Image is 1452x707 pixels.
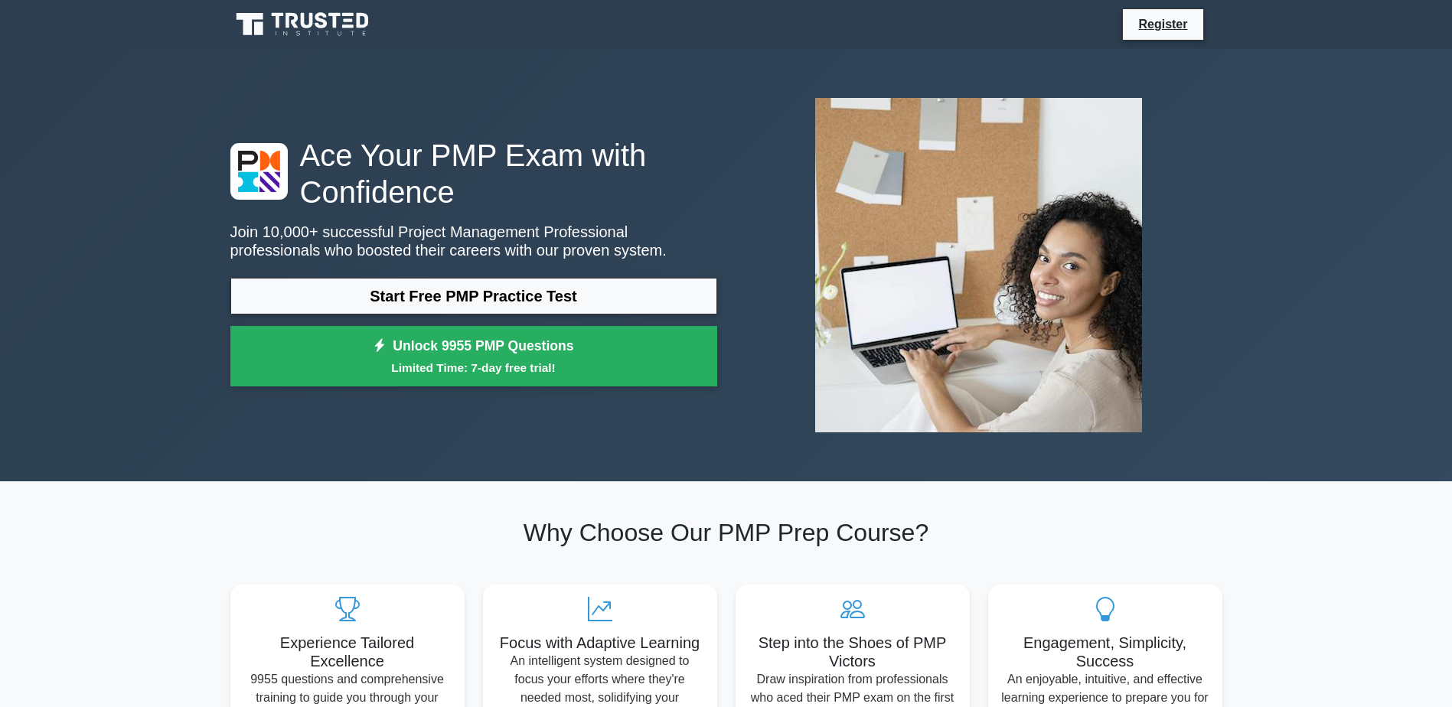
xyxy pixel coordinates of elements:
[230,137,717,210] h1: Ace Your PMP Exam with Confidence
[1000,634,1210,670] h5: Engagement, Simplicity, Success
[230,326,717,387] a: Unlock 9955 PMP QuestionsLimited Time: 7-day free trial!
[230,518,1222,547] h2: Why Choose Our PMP Prep Course?
[250,359,698,376] small: Limited Time: 7-day free trial!
[230,278,717,314] a: Start Free PMP Practice Test
[495,634,705,652] h5: Focus with Adaptive Learning
[748,634,958,670] h5: Step into the Shoes of PMP Victors
[243,634,452,670] h5: Experience Tailored Excellence
[230,223,717,259] p: Join 10,000+ successful Project Management Professional professionals who boosted their careers w...
[1129,15,1196,34] a: Register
